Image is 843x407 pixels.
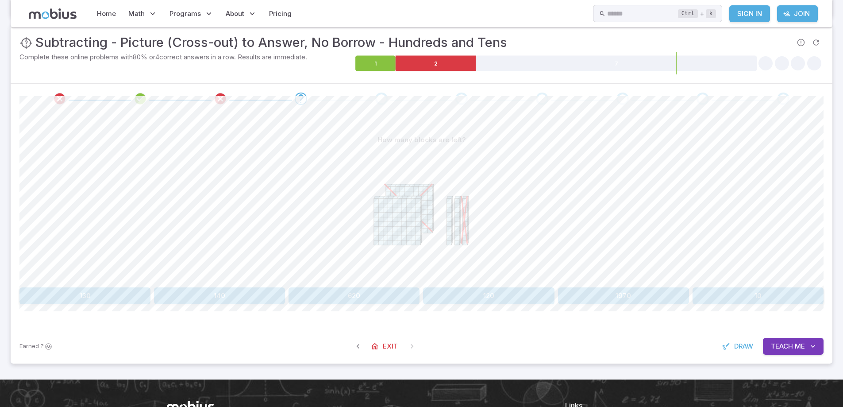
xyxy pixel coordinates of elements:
a: Exit [366,338,404,355]
div: Review your answer [134,93,146,105]
button: 130 [19,287,150,304]
a: Sign In [729,5,770,22]
button: 140 [154,287,285,304]
kbd: Ctrl [678,9,698,18]
span: On Latest Question [404,338,420,354]
button: 1970 [558,287,689,304]
button: 620 [289,287,420,304]
p: Sign In to earn Mobius dollars [19,342,53,351]
span: ? [41,342,44,351]
span: Me [795,341,805,351]
a: Pricing [266,4,294,24]
span: Math [128,9,145,19]
span: Previous Question [350,338,366,354]
span: Exit [383,341,398,351]
div: Go to the next question [777,93,789,105]
span: Refresh Question [808,35,824,50]
div: Review your answer [214,93,227,105]
p: How many blocks are left? [377,135,466,145]
span: Report an issue with the question [793,35,808,50]
div: + [678,8,716,19]
span: About [226,9,244,19]
div: Go to the next question [616,93,629,105]
a: Join [777,5,818,22]
span: Draw [734,341,753,351]
div: Go to the next question [375,93,388,105]
span: Earned [19,342,39,351]
span: Programs [169,9,201,19]
div: Go to the next question [295,93,307,105]
button: 120 [423,287,554,304]
kbd: k [706,9,716,18]
div: Go to the next question [697,93,709,105]
div: Go to the next question [536,93,548,105]
h3: Subtracting - Picture (Cross-out) to Answer, No Borrow - Hundreds and Tens [35,33,507,52]
button: 10 [693,287,824,304]
div: Review your answer [54,93,66,105]
a: Home [94,4,119,24]
button: Draw [717,338,759,355]
button: TeachMe [763,338,824,355]
p: Complete these online problems with 80 % or 4 correct answers in a row. Results are immediate. [19,52,354,62]
div: Go to the next question [455,93,468,105]
span: Teach [771,341,793,351]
